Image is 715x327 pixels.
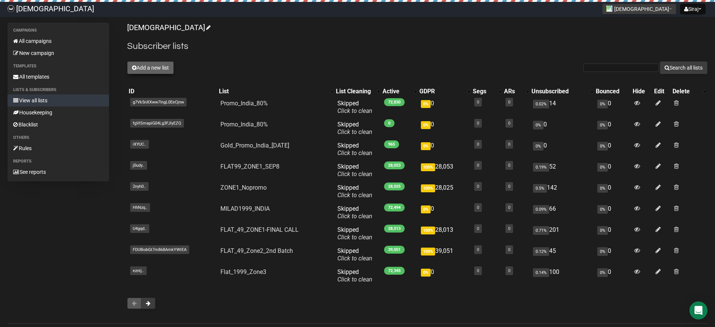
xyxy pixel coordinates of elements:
th: Active: No sort applied, activate to apply an ascending sort [381,86,418,97]
a: 0 [508,205,510,210]
span: 0% [421,205,431,213]
span: 0% [421,142,431,150]
a: 0 [477,163,479,168]
img: 61ace9317f7fa0068652623cbdd82cc4 [8,5,14,12]
td: 0 [594,160,631,181]
span: 0% [597,226,608,235]
th: Unsubscribed: No sort applied, activate to apply an ascending sort [530,86,594,97]
li: Campaigns [8,26,109,35]
span: Skipped [337,100,372,114]
td: 0 [418,202,471,223]
td: 0 [418,265,471,286]
div: Segs [473,88,495,95]
th: List Cleaning: No sort applied, activate to apply an ascending sort [334,86,381,97]
a: [DEMOGRAPHIC_DATA] [127,23,209,32]
a: Click to clean [337,234,372,241]
span: HhNzq.. [130,203,150,212]
button: Search all lists [660,61,707,74]
span: 0% [421,269,431,277]
td: 0 [418,139,471,160]
span: Skipped [337,247,372,262]
li: Reports [8,157,109,166]
a: View all lists [8,94,109,106]
a: 0 [508,163,510,168]
span: 100% [421,248,435,256]
a: Click to clean [337,107,372,114]
span: 0.5% [533,184,547,193]
div: Open Intercom Messenger [689,301,707,319]
span: 100% [421,227,435,234]
a: 0 [477,205,479,210]
td: 201 [530,223,594,244]
span: 0.02% [533,100,549,108]
th: Edit: No sort applied, sorting is disabled [653,86,671,97]
span: 0% [597,142,608,151]
a: Click to clean [337,255,372,262]
td: 0 [418,118,471,139]
a: 0 [508,226,510,231]
th: Segs: No sort applied, activate to apply an ascending sort [471,86,502,97]
span: Skipped [337,226,372,241]
span: 72,345 [384,267,405,275]
td: 28,053 [418,160,471,181]
a: 0 [477,184,479,189]
span: Skipped [337,163,372,178]
a: Promo_India_80% [220,100,268,107]
span: ezntj.. [130,266,147,275]
span: 0.14% [533,268,549,277]
li: Others [8,133,109,142]
a: 0 [477,100,479,105]
a: 0 [477,247,479,252]
span: FDU8iobGt7m868AmkYWtEA [130,245,189,254]
th: GDPR: No sort applied, activate to apply an ascending sort [418,86,471,97]
a: 0 [477,142,479,147]
a: 0 [508,100,510,105]
a: All templates [8,71,109,83]
a: 0 [508,184,510,189]
div: Unsubscribed [531,88,587,95]
span: 72,494 [384,204,405,211]
a: 0 [508,268,510,273]
span: 0.19% [533,163,549,172]
a: Click to clean [337,170,372,178]
div: Edit [654,88,669,95]
span: 0% [533,121,543,129]
td: 66 [530,202,594,223]
span: iXYUC.. [130,140,149,149]
th: ARs: No sort applied, activate to apply an ascending sort [502,86,530,97]
span: 0 [384,119,395,127]
div: Delete [672,88,700,95]
span: Skipped [337,142,372,157]
th: ID: No sort applied, sorting is disabled [127,86,217,97]
td: 0 [530,118,594,139]
h2: Subscriber lists [127,40,707,53]
a: Click to clean [337,213,372,220]
span: 28,025 [384,183,405,190]
div: Hide [633,88,651,95]
a: MILAD1999_INDIA [220,205,270,212]
td: 28,025 [418,181,471,202]
a: All campaigns [8,35,109,47]
td: 14 [530,97,594,118]
th: Delete: No sort applied, activate to apply an ascending sort [671,86,707,97]
div: List Cleaning [336,88,373,95]
li: Lists & subscribers [8,85,109,94]
span: Skipped [337,205,372,220]
a: ZONE1_Nopromo [220,184,267,191]
a: Flat_1999_Zone3 [220,268,266,275]
li: Templates [8,62,109,71]
td: 0 [594,118,631,139]
span: 28,013 [384,225,405,233]
td: 52 [530,160,594,181]
td: 28,013 [418,223,471,244]
span: U4gqd.. [130,224,149,233]
td: 142 [530,181,594,202]
button: Add a new list [127,61,174,74]
span: 72,830 [384,98,405,106]
a: FLAT_49_ZONE1-FINAL CALL [220,226,299,233]
span: 100% [421,184,435,192]
td: 45 [530,244,594,265]
span: Skipped [337,268,372,283]
a: 0 [508,121,510,126]
td: 0 [594,223,631,244]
